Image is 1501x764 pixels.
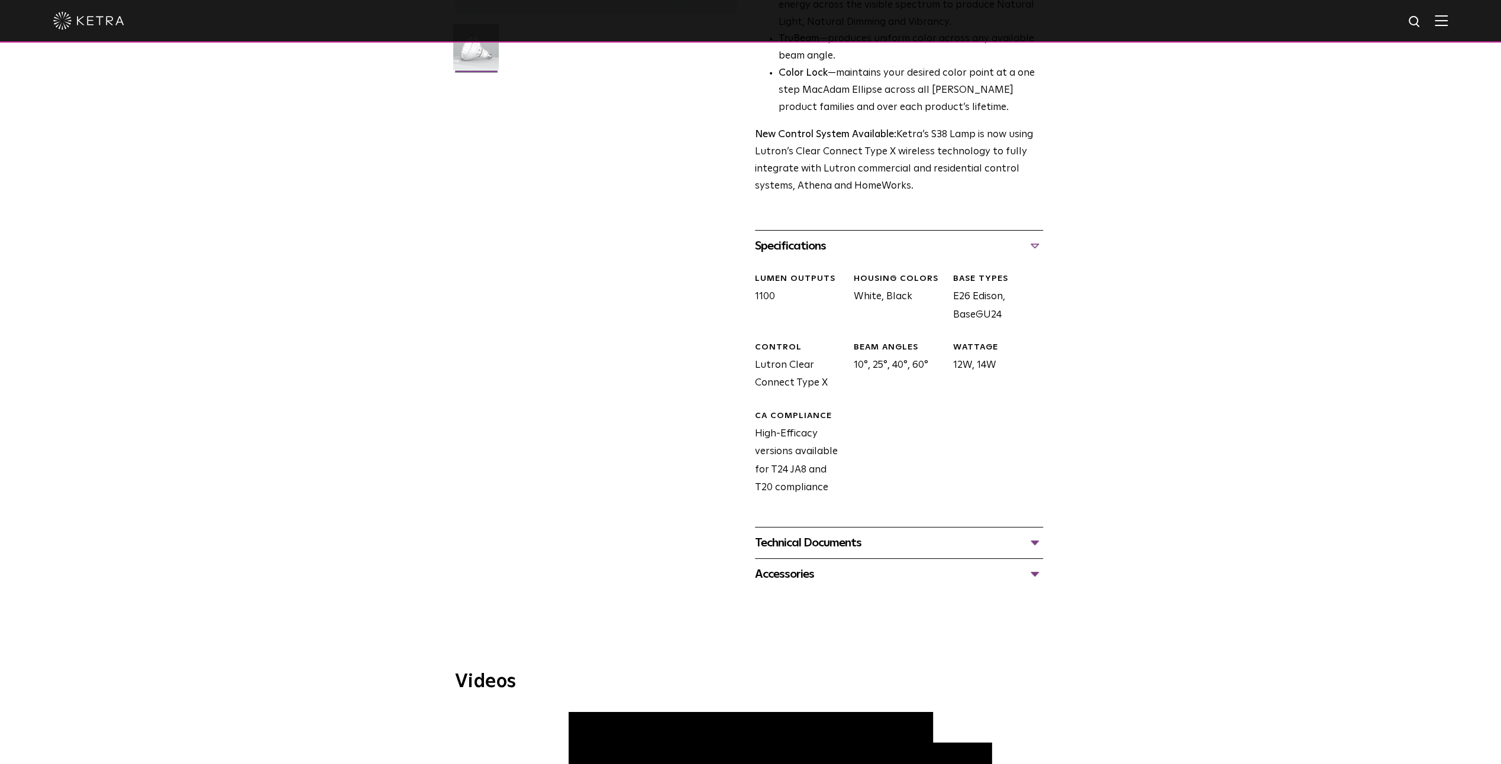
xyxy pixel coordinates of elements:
[755,342,845,354] div: CONTROL
[755,127,1043,195] p: Ketra’s S38 Lamp is now using Lutron’s Clear Connect Type X wireless technology to fully integrat...
[944,342,1042,393] div: 12W, 14W
[854,273,944,285] div: HOUSING COLORS
[779,68,828,78] strong: Color Lock
[755,237,1043,255] div: Specifications
[953,273,1042,285] div: BASE TYPES
[455,672,1047,691] h3: Videos
[953,342,1042,354] div: WATTAGE
[1408,15,1422,30] img: search icon
[746,273,845,324] div: 1100
[755,130,896,140] strong: New Control System Available:
[755,273,845,285] div: LUMEN OUTPUTS
[755,533,1043,552] div: Technical Documents
[755,565,1043,584] div: Accessories
[746,410,845,497] div: High-Efficacy versions available for T24 JA8 and T20 compliance
[944,273,1042,324] div: E26 Edison, BaseGU24
[779,65,1043,116] li: —maintains your desired color point at a one step MacAdam Ellipse across all [PERSON_NAME] produc...
[755,410,845,422] div: CA Compliance
[854,342,944,354] div: BEAM ANGLES
[1435,15,1448,26] img: Hamburger%20Nav.svg
[845,273,944,324] div: White, Black
[779,31,1043,65] li: —produces uniform color across any available beam angle.
[845,342,944,393] div: 10°, 25°, 40°, 60°
[453,24,499,79] img: S38-Lamp-Edison-2021-Web-Square
[746,342,845,393] div: Lutron Clear Connect Type X
[53,12,124,30] img: ketra-logo-2019-white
